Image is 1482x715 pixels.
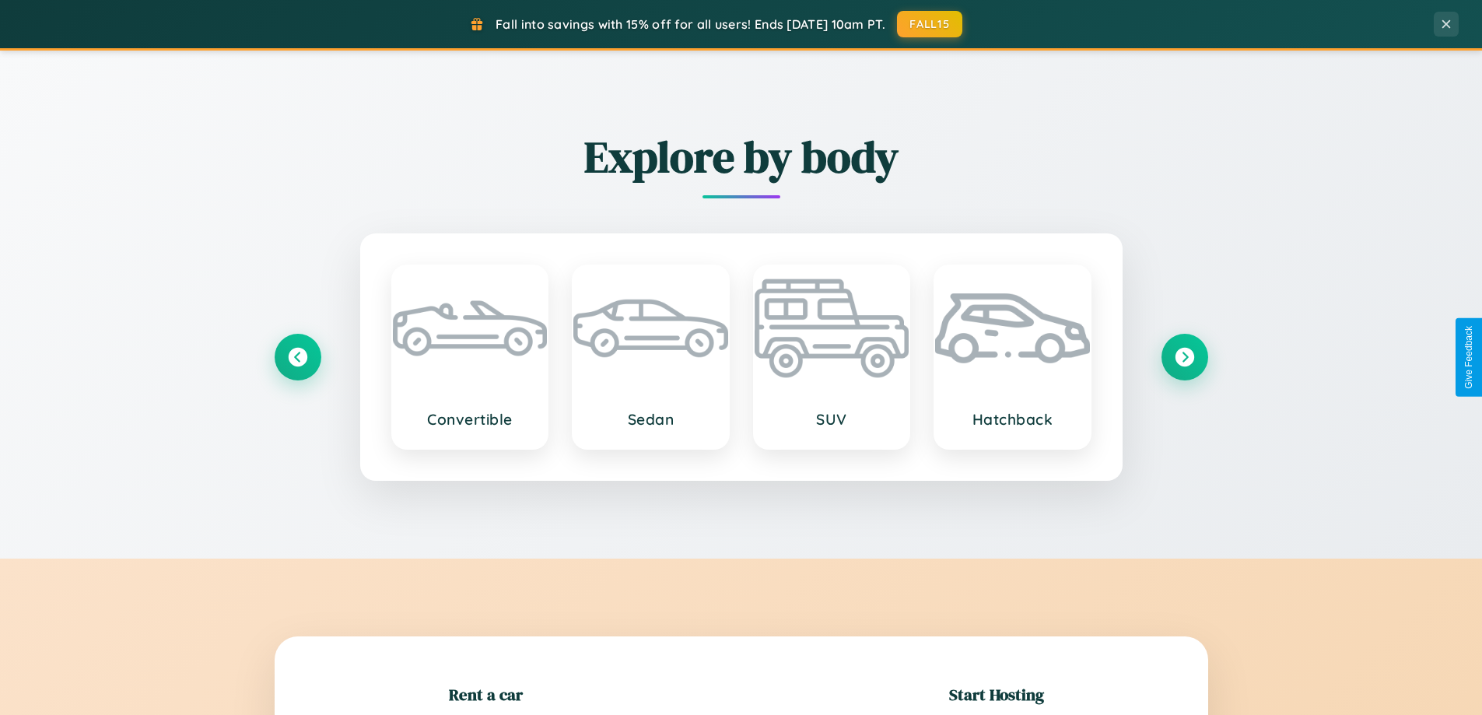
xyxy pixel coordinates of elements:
[770,410,894,429] h3: SUV
[275,127,1208,187] h2: Explore by body
[496,16,885,32] span: Fall into savings with 15% off for all users! Ends [DATE] 10am PT.
[897,11,962,37] button: FALL15
[408,410,532,429] h3: Convertible
[1463,326,1474,389] div: Give Feedback
[589,410,713,429] h3: Sedan
[449,683,523,706] h2: Rent a car
[951,410,1074,429] h3: Hatchback
[949,683,1044,706] h2: Start Hosting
